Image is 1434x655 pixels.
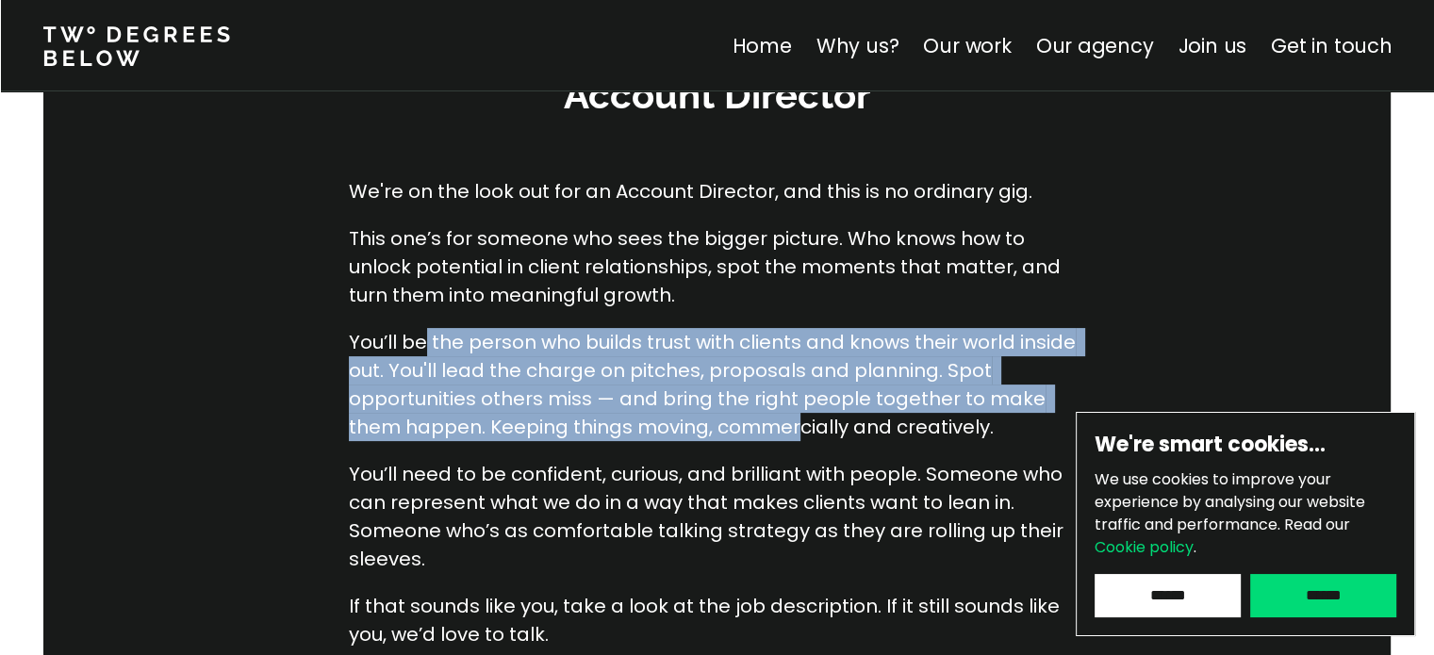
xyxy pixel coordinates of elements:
a: Why us? [816,32,898,59]
a: Join us [1178,32,1246,59]
a: Our work [923,32,1011,59]
a: Home [732,32,791,59]
p: You’ll be the person who builds trust with clients and knows their world inside out. You'll lead ... [349,328,1086,441]
h3: Account Director [435,70,1000,121]
p: You’ll need to be confident, curious, and brilliant with people. Someone who can represent what w... [349,460,1086,573]
p: We're on the look out for an Account Director, and this is no ordinary gig. [349,121,1086,205]
a: Cookie policy [1095,536,1194,558]
a: Get in touch [1271,32,1392,59]
p: We use cookies to improve your experience by analysing our website traffic and performance. [1095,468,1396,559]
span: Read our . [1095,514,1350,558]
a: Our agency [1035,32,1153,59]
p: This one’s for someone who sees the bigger picture. Who knows how to unlock potential in client r... [349,224,1086,309]
p: If that sounds like you, take a look at the job description. If it still sounds like you, we’d lo... [349,592,1086,648]
h6: We're smart cookies… [1095,431,1396,459]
